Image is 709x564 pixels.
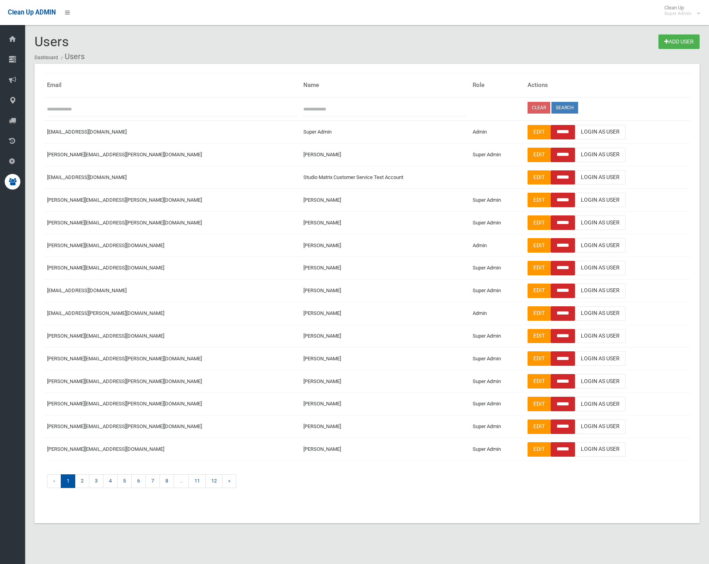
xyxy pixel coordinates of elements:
a: Login As User [575,329,626,343]
a: Dashboard [34,55,58,60]
a: Login As User [575,193,626,207]
td: [PERSON_NAME] [300,415,469,438]
td: [PERSON_NAME] [300,370,469,393]
a: Login As User [575,306,626,321]
td: Super Admin [470,143,524,166]
a: Login As User [575,215,626,230]
h4: Email [47,82,297,89]
a: Edit [528,351,551,366]
td: [PERSON_NAME] [300,302,469,325]
a: 4 [103,474,118,488]
td: [PERSON_NAME][EMAIL_ADDRESS][DOMAIN_NAME] [44,325,300,347]
td: [PERSON_NAME] [300,438,469,461]
td: [PERSON_NAME][EMAIL_ADDRESS][PERSON_NAME][DOMAIN_NAME] [44,211,300,234]
td: [EMAIL_ADDRESS][DOMAIN_NAME] [44,121,300,143]
td: [PERSON_NAME] [300,189,469,211]
td: Super Admin [470,347,524,370]
td: Admin [470,234,524,257]
a: Login As User [575,397,626,411]
td: [PERSON_NAME][EMAIL_ADDRESS][PERSON_NAME][DOMAIN_NAME] [44,189,300,211]
a: Add User [658,34,700,49]
span: Clean Up ADMIN [8,9,56,16]
td: Super Admin [470,370,524,393]
li: Users [59,49,85,64]
a: Login As User [575,351,626,366]
td: [EMAIL_ADDRESS][DOMAIN_NAME] [44,279,300,302]
td: [PERSON_NAME][EMAIL_ADDRESS][DOMAIN_NAME] [44,234,300,257]
a: 5 [117,474,132,488]
td: Super Admin [470,415,524,438]
small: Super Admin [664,11,691,16]
td: [PERSON_NAME] [300,211,469,234]
a: 3 [89,474,103,488]
td: Super Admin [470,189,524,211]
a: Edit [528,170,551,185]
a: Login As User [575,261,626,275]
td: Super Admin [470,211,524,234]
h4: Name [303,82,466,89]
td: [PERSON_NAME] [300,347,469,370]
td: Super Admin [470,279,524,302]
a: Login As User [575,374,626,389]
span: Clean Up [660,5,699,16]
td: [EMAIL_ADDRESS][PERSON_NAME][DOMAIN_NAME] [44,302,300,325]
a: Edit [528,397,551,411]
a: Edit [528,261,551,275]
td: [PERSON_NAME] [300,143,469,166]
a: Edit [528,329,551,343]
td: Admin [470,302,524,325]
a: 12 [205,474,223,488]
td: Super Admin [470,325,524,347]
a: 11 [189,474,206,488]
a: Edit [528,148,551,162]
a: Edit [528,374,551,389]
td: [PERSON_NAME][EMAIL_ADDRESS][PERSON_NAME][DOMAIN_NAME] [44,393,300,416]
td: [PERSON_NAME][EMAIL_ADDRESS][PERSON_NAME][DOMAIN_NAME] [44,143,300,166]
a: Login As User [575,284,626,298]
a: Edit [528,238,551,253]
td: [PERSON_NAME][EMAIL_ADDRESS][PERSON_NAME][DOMAIN_NAME] [44,347,300,370]
a: 2 [75,474,89,488]
a: Login As User [575,442,626,457]
a: Login As User [575,419,626,434]
a: Edit [528,306,551,321]
span: Users [34,34,69,49]
td: [PERSON_NAME][EMAIL_ADDRESS][PERSON_NAME][DOMAIN_NAME] [44,415,300,438]
a: Login As User [575,125,626,139]
a: Edit [528,125,551,139]
td: Super Admin [300,121,469,143]
a: Login As User [575,238,626,253]
td: Super Admin [470,257,524,279]
td: [EMAIL_ADDRESS][DOMAIN_NAME] [44,166,300,189]
td: Studio Matrix Customer Service Test Account [300,166,469,189]
a: 7 [145,474,160,488]
a: Login As User [575,170,626,185]
span: ... [174,474,189,488]
button: Search [551,102,578,114]
a: Clear [528,102,550,114]
td: [PERSON_NAME] [300,279,469,302]
td: [PERSON_NAME] [300,393,469,416]
td: [PERSON_NAME] [300,325,469,347]
a: Login As User [575,148,626,162]
h4: Actions [528,82,687,89]
td: [PERSON_NAME][EMAIL_ADDRESS][DOMAIN_NAME] [44,438,300,461]
a: » [222,474,236,488]
td: [PERSON_NAME][EMAIL_ADDRESS][PERSON_NAME][DOMAIN_NAME] [44,370,300,393]
td: [PERSON_NAME] [300,234,469,257]
a: Edit [528,284,551,298]
td: Admin [470,121,524,143]
a: Edit [528,419,551,434]
td: Super Admin [470,438,524,461]
a: 8 [160,474,174,488]
td: [PERSON_NAME] [300,257,469,279]
a: 6 [131,474,146,488]
h4: Role [473,82,521,89]
a: Edit [528,215,551,230]
span: 1 [61,474,75,488]
td: Super Admin [470,393,524,416]
td: [PERSON_NAME][EMAIL_ADDRESS][DOMAIN_NAME] [44,257,300,279]
span: « [47,474,61,488]
a: Edit [528,193,551,207]
a: Edit [528,442,551,457]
